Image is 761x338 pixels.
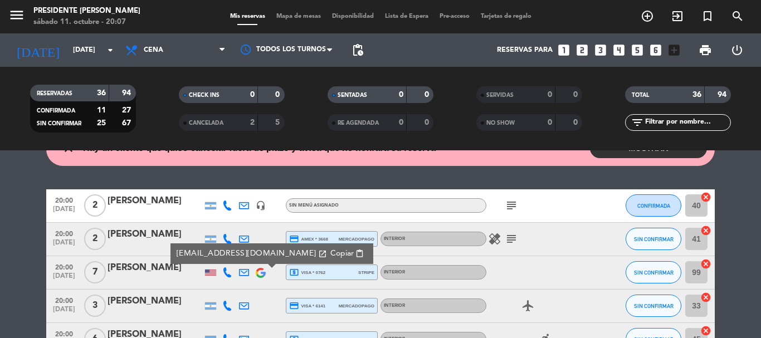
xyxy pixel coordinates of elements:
i: filter_list [631,116,644,129]
button: menu [8,7,25,27]
span: 7 [84,261,106,283]
strong: 0 [573,119,580,126]
span: Sin menú asignado [289,203,339,208]
i: power_settings_new [730,43,744,57]
span: Mapa de mesas [271,13,326,19]
strong: 67 [122,119,133,127]
i: credit_card [289,234,299,244]
div: [PERSON_NAME] [108,227,202,242]
button: SIN CONFIRMAR [626,228,681,250]
span: Reservas para [497,46,553,54]
span: Tarjetas de regalo [475,13,537,19]
i: looks_3 [593,43,608,57]
strong: 0 [399,91,403,99]
div: LOG OUT [721,33,753,67]
span: Lista de Espera [379,13,434,19]
span: visa * 6141 [289,301,325,311]
strong: 0 [425,119,431,126]
i: looks_two [575,43,589,57]
i: add_box [667,43,681,57]
i: cancel [700,325,711,336]
i: menu [8,7,25,23]
span: CHECK INS [189,92,219,98]
strong: 0 [548,119,552,126]
span: CANCELADA [189,120,223,126]
span: INTERIOR [384,270,405,275]
strong: 0 [275,91,282,99]
span: mercadopago [339,302,374,310]
span: [DATE] [50,272,78,285]
i: credit_card [289,301,299,311]
div: [PERSON_NAME] [108,261,202,275]
strong: 36 [692,91,701,99]
button: CONFIRMADA [626,194,681,217]
i: [DATE] [8,38,67,62]
span: RESERVADAS [37,91,72,96]
strong: 0 [250,91,255,99]
span: SIN CONFIRMAR [634,270,674,276]
i: arrow_drop_down [104,43,117,57]
i: turned_in_not [701,9,714,23]
span: print [699,43,712,57]
strong: 25 [97,119,106,127]
i: subject [505,232,518,246]
span: INTERIOR [384,237,405,241]
img: google-logo.png [256,268,266,278]
span: [DATE] [50,306,78,319]
span: 2 [84,228,106,250]
button: SIN CONFIRMAR [626,295,681,317]
i: looks_one [557,43,571,57]
span: SIN CONFIRMAR [37,121,81,126]
a: [EMAIL_ADDRESS][DOMAIN_NAME]open_in_new [177,247,327,260]
i: exit_to_app [671,9,684,23]
span: SIN CONFIRMAR [634,236,674,242]
i: looks_4 [612,43,626,57]
i: cancel [700,292,711,303]
button: SIN CONFIRMAR [626,261,681,283]
strong: 27 [122,106,133,114]
span: 2 [84,194,106,217]
strong: 0 [425,91,431,99]
i: cancel [700,225,711,236]
span: SIN CONFIRMAR [634,303,674,309]
span: Disponibilidad [326,13,379,19]
span: mercadopago [339,236,374,243]
span: TOTAL [632,92,649,98]
strong: 5 [275,119,282,126]
button: Copiarcontent_paste [327,247,368,260]
div: [PERSON_NAME] [108,294,202,308]
span: 20:00 [50,193,78,206]
span: Copiar [330,248,354,259]
div: sábado 11. octubre - 20:07 [33,17,140,28]
i: airplanemode_active [521,299,535,312]
span: 20:00 [50,260,78,273]
strong: 94 [718,91,729,99]
span: pending_actions [351,43,364,57]
i: cancel [700,258,711,270]
span: Mis reservas [225,13,271,19]
strong: 36 [97,89,106,97]
input: Filtrar por nombre... [644,116,730,129]
strong: 94 [122,89,133,97]
span: [DATE] [50,205,78,218]
span: RE AGENDADA [338,120,379,126]
span: [DATE] [50,239,78,252]
i: headset_mic [256,200,266,210]
strong: 0 [548,91,552,99]
i: cancel [700,192,711,203]
div: [PERSON_NAME] [108,194,202,208]
div: Presidente [PERSON_NAME] [33,6,140,17]
i: add_circle_outline [641,9,654,23]
span: content_paste [355,249,364,258]
span: CONFIRMADA [637,203,670,209]
i: healing [488,232,501,246]
span: SERVIDAS [486,92,514,98]
span: 20:00 [50,227,78,239]
span: visa * 0762 [289,267,325,277]
strong: 2 [250,119,255,126]
span: SENTADAS [338,92,367,98]
i: open_in_new [318,249,327,258]
span: 3 [84,295,106,317]
span: stripe [358,269,374,276]
i: subject [505,199,518,212]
